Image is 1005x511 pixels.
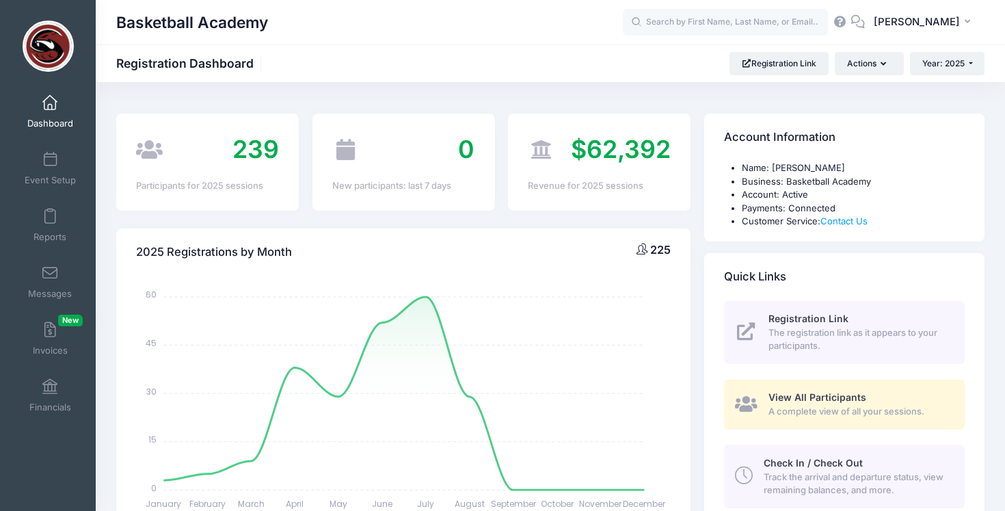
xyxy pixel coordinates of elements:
[768,326,949,353] span: The registration link as it appears to your participants.
[18,371,83,419] a: Financials
[23,21,74,72] img: Basketball Academy
[149,434,157,445] tspan: 15
[332,179,475,193] div: New participants: last 7 days
[910,52,984,75] button: Year: 2025
[189,498,226,510] tspan: February
[146,289,157,300] tspan: 60
[764,457,863,469] span: Check In / Check Out
[541,498,574,510] tspan: October
[742,161,965,175] li: Name: [PERSON_NAME]
[28,288,72,300] span: Messages
[742,215,965,228] li: Customer Service:
[764,471,949,497] span: Track the arrival and departure status, view remaining balances, and more.
[116,56,265,70] h1: Registration Dashboard
[18,88,83,135] a: Dashboard
[33,345,68,356] span: Invoices
[25,174,76,186] span: Event Setup
[724,380,965,430] a: View All Participants A complete view of all your sessions.
[27,118,73,129] span: Dashboard
[330,498,347,510] tspan: May
[768,391,866,403] span: View All Participants
[835,52,903,75] button: Actions
[146,337,157,349] tspan: 45
[874,14,960,29] span: [PERSON_NAME]
[418,498,435,510] tspan: July
[147,385,157,397] tspan: 30
[455,498,485,510] tspan: August
[372,498,392,510] tspan: June
[18,315,83,363] a: InvoicesNew
[152,482,157,493] tspan: 0
[742,175,965,189] li: Business: Basketball Academy
[18,258,83,306] a: Messages
[768,313,848,324] span: Registration Link
[232,134,279,164] span: 239
[146,498,182,510] tspan: January
[724,257,786,296] h4: Quick Links
[238,498,265,510] tspan: March
[650,243,671,257] span: 225
[729,52,829,75] a: Registration Link
[136,179,279,193] div: Participants for 2025 sessions
[580,498,623,510] tspan: November
[724,301,965,364] a: Registration Link The registration link as it appears to your participants.
[742,188,965,202] li: Account: Active
[29,402,71,413] span: Financials
[458,134,474,164] span: 0
[571,134,671,164] span: $62,392
[724,118,835,157] h4: Account Information
[820,215,868,226] a: Contact Us
[865,7,984,38] button: [PERSON_NAME]
[286,498,304,510] tspan: April
[58,315,83,326] span: New
[491,498,537,510] tspan: September
[18,201,83,249] a: Reports
[768,405,949,419] span: A complete view of all your sessions.
[18,144,83,192] a: Event Setup
[136,233,292,272] h4: 2025 Registrations by Month
[33,231,66,243] span: Reports
[623,9,828,36] input: Search by First Name, Last Name, or Email...
[742,202,965,215] li: Payments: Connected
[624,498,667,510] tspan: December
[922,58,965,68] span: Year: 2025
[116,7,268,38] h1: Basketball Academy
[528,179,671,193] div: Revenue for 2025 sessions
[724,445,965,508] a: Check In / Check Out Track the arrival and departure status, view remaining balances, and more.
